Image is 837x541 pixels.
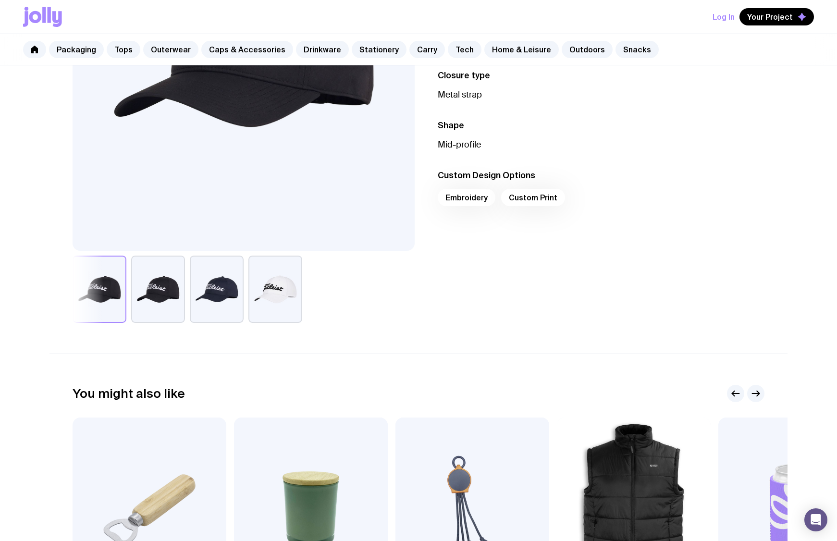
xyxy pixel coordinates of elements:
[615,41,659,58] a: Snacks
[296,41,349,58] a: Drinkware
[438,89,764,100] p: Metal strap
[747,12,793,22] span: Your Project
[409,41,445,58] a: Carry
[438,120,764,131] h3: Shape
[438,170,764,181] h3: Custom Design Options
[562,41,613,58] a: Outdoors
[73,386,185,401] h2: You might also like
[438,70,764,81] h3: Closure type
[438,139,764,150] p: Mid-profile
[352,41,406,58] a: Stationery
[201,41,293,58] a: Caps & Accessories
[107,41,140,58] a: Tops
[804,508,827,531] div: Open Intercom Messenger
[49,41,104,58] a: Packaging
[448,41,481,58] a: Tech
[484,41,559,58] a: Home & Leisure
[739,8,814,25] button: Your Project
[713,8,735,25] button: Log In
[143,41,198,58] a: Outerwear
